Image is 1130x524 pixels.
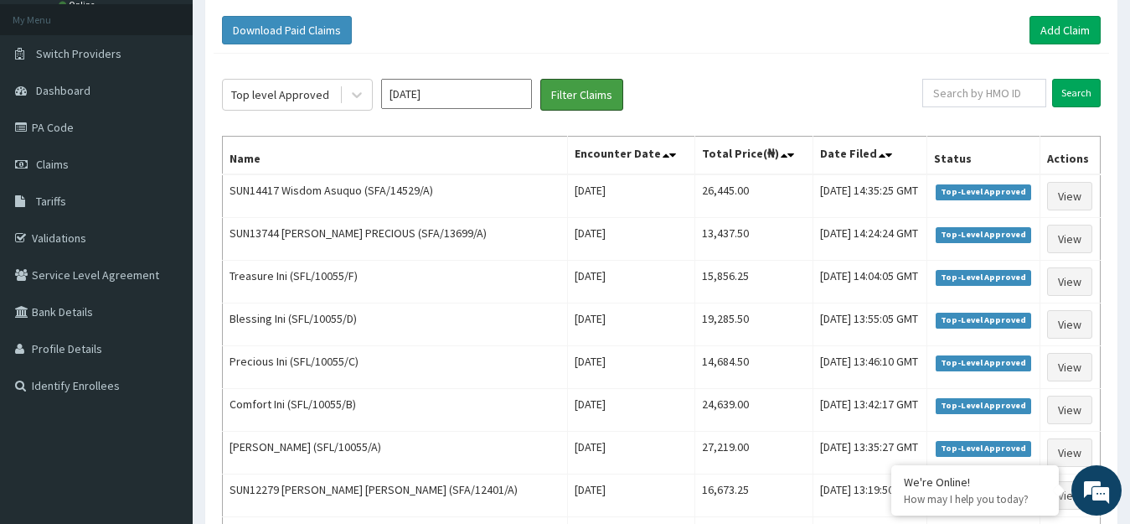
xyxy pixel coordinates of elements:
td: [DATE] 13:42:17 GMT [813,389,927,432]
th: Name [223,137,568,175]
span: Top-Level Approved [936,227,1032,242]
a: View [1047,225,1092,253]
td: [DATE] 13:19:50 GMT [813,475,927,517]
td: 15,856.25 [695,261,813,304]
td: Precious Ini (SFL/10055/C) [223,346,568,389]
td: [DATE] [568,475,695,517]
td: [PERSON_NAME] (SFL/10055/A) [223,432,568,475]
div: We're Online! [904,475,1046,490]
td: 16,673.25 [695,475,813,517]
p: How may I help you today? [904,492,1046,506]
a: View [1047,267,1092,296]
td: [DATE] [568,261,695,304]
a: View [1047,182,1092,210]
input: Search [1052,79,1101,107]
span: Top-Level Approved [936,355,1032,371]
button: Download Paid Claims [222,16,352,44]
th: Actions [1040,137,1101,175]
span: We're online! [97,156,231,325]
span: Top-Level Approved [936,184,1032,200]
td: [DATE] 13:35:27 GMT [813,432,927,475]
textarea: Type your message and hit 'Enter' [8,347,319,406]
td: Blessing Ini (SFL/10055/D) [223,304,568,346]
div: Minimize live chat window [275,8,315,49]
td: 27,219.00 [695,432,813,475]
div: Top level Approved [231,86,329,103]
input: Select Month and Year [381,79,532,109]
span: Claims [36,157,69,172]
span: Top-Level Approved [936,313,1032,328]
td: 14,684.50 [695,346,813,389]
a: View [1047,310,1092,339]
span: Dashboard [36,83,90,98]
td: [DATE] 14:04:05 GMT [813,261,927,304]
td: [DATE] 13:55:05 GMT [813,304,927,346]
input: Search by HMO ID [922,79,1046,107]
td: 19,285.50 [695,304,813,346]
td: [DATE] 14:35:25 GMT [813,174,927,218]
td: [DATE] [568,432,695,475]
td: 26,445.00 [695,174,813,218]
img: d_794563401_company_1708531726252_794563401 [31,84,68,126]
span: Top-Level Approved [936,398,1032,413]
th: Status [926,137,1040,175]
td: [DATE] 13:46:10 GMT [813,346,927,389]
th: Encounter Date [568,137,695,175]
a: View [1047,438,1092,467]
div: Chat with us now [87,94,281,116]
td: SUN14417 Wisdom Asuquo (SFA/14529/A) [223,174,568,218]
span: Switch Providers [36,46,121,61]
button: Filter Claims [540,79,623,111]
td: [DATE] [568,174,695,218]
td: SUN12279 [PERSON_NAME] [PERSON_NAME] (SFA/12401/A) [223,475,568,517]
a: View [1047,396,1092,424]
td: [DATE] [568,346,695,389]
a: Add Claim [1029,16,1101,44]
td: SUN13744 [PERSON_NAME] PRECIOUS (SFA/13699/A) [223,218,568,261]
a: View [1047,353,1092,381]
th: Total Price(₦) [695,137,813,175]
a: View [1047,481,1092,510]
td: 24,639.00 [695,389,813,432]
td: [DATE] [568,218,695,261]
th: Date Filed [813,137,927,175]
td: Treasure Ini (SFL/10055/F) [223,261,568,304]
td: 13,437.50 [695,218,813,261]
span: Top-Level Approved [936,270,1032,285]
td: Comfort Ini (SFL/10055/B) [223,389,568,432]
span: Top-Level Approved [936,441,1032,456]
td: [DATE] [568,389,695,432]
td: [DATE] [568,304,695,346]
span: Tariffs [36,194,66,209]
td: [DATE] 14:24:24 GMT [813,218,927,261]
